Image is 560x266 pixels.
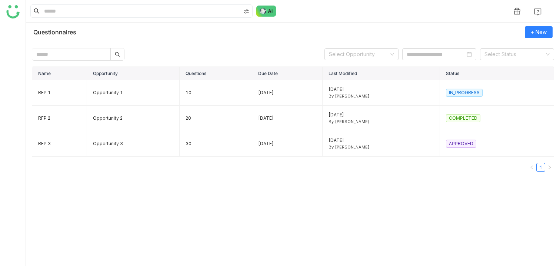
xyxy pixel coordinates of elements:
button: Next Page [545,163,554,172]
div: [DATE] [329,86,434,93]
nz-tag: APPROVED [446,140,476,148]
td: Opportunity 2 [87,106,180,131]
th: Due Date [252,67,322,80]
button: + New [525,26,553,38]
td: [DATE] [252,106,322,131]
button: Previous Page [527,163,536,172]
div: Questionnaires [33,28,76,36]
th: Questions [180,67,252,80]
td: RFP 3 [32,131,87,157]
th: Opportunity [87,67,180,80]
div: By [PERSON_NAME] [329,144,434,150]
td: 10 [180,80,252,106]
div: [DATE] [329,112,434,119]
img: help.svg [534,8,541,16]
img: ask-buddy-normal.svg [256,6,276,17]
div: By [PERSON_NAME] [329,119,434,125]
nz-tag: IN_PROGRESS [446,89,483,97]
td: RFP 2 [32,106,87,131]
td: [DATE] [252,80,322,106]
span: + New [531,28,547,36]
div: [DATE] [329,137,434,144]
li: 1 [536,163,545,172]
img: search-type.svg [243,8,249,14]
td: Opportunity 1 [87,80,180,106]
th: Status [440,67,554,80]
td: [DATE] [252,131,322,157]
img: logo [6,5,20,18]
td: 30 [180,131,252,157]
nz-tag: COMPLETED [446,114,480,122]
th: Name [32,67,87,80]
a: 1 [537,163,545,171]
td: RFP 1 [32,80,87,106]
td: 20 [180,106,252,131]
td: Opportunity 3 [87,131,180,157]
th: Last Modified [323,67,440,80]
div: By [PERSON_NAME] [329,93,434,99]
